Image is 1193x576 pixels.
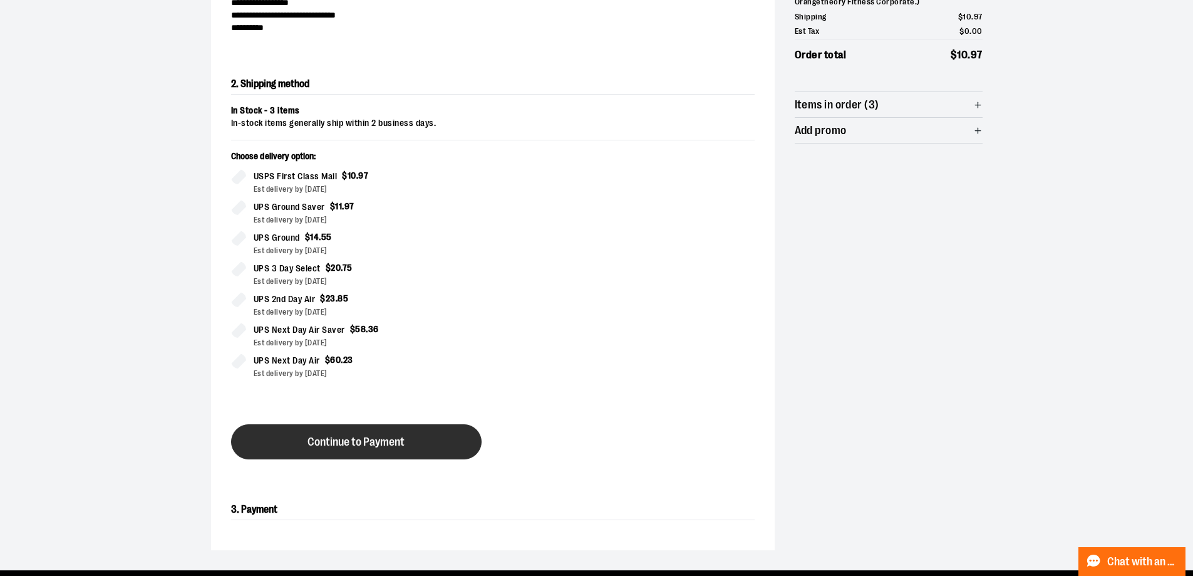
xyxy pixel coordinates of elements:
span: 60 [330,355,341,365]
span: 00 [972,26,983,36]
span: 10 [963,12,971,21]
h2: 3. Payment [231,500,755,520]
span: . [341,355,343,365]
span: 36 [368,324,379,334]
span: 55 [321,232,332,242]
input: UPS Next Day Air$60.23Est delivery by [DATE] [231,353,246,369]
span: $ [325,355,331,365]
input: UPS Ground$14.55Est delivery by [DATE] [231,231,246,246]
span: UPS Next Day Air [254,353,320,368]
input: USPS First Class Mail$10.97Est delivery by [DATE] [231,169,246,184]
span: $ [305,232,311,242]
button: Items in order (3) [795,92,983,117]
div: Est delivery by [DATE] [254,337,483,348]
span: Items in order (3) [795,99,879,111]
div: In-stock items generally ship within 2 business days. [231,117,755,130]
span: Shipping [795,11,827,23]
input: UPS Ground Saver$11.97Est delivery by [DATE] [231,200,246,215]
span: . [319,232,321,242]
span: 23 [326,293,336,303]
div: Est delivery by [DATE] [254,306,483,318]
span: $ [330,201,336,211]
input: UPS Next Day Air Saver$58.36Est delivery by [DATE] [231,323,246,338]
span: Continue to Payment [307,436,405,448]
div: In Stock - 3 items [231,105,755,117]
span: $ [342,170,348,181]
span: 97 [344,201,354,211]
span: UPS Next Day Air Saver [254,323,345,337]
span: USPS First Class Mail [254,169,338,184]
span: 10 [348,170,356,181]
span: . [971,12,974,21]
span: . [342,201,344,211]
span: 20 [331,263,341,273]
input: UPS 2nd Day Air$23.85Est delivery by [DATE] [231,292,246,307]
span: 0 [964,26,970,36]
span: UPS 3 Day Select [254,261,321,276]
div: Est delivery by [DATE] [254,214,483,226]
span: 85 [338,293,348,303]
span: 97 [974,12,983,21]
span: $ [350,324,356,334]
span: UPS 2nd Day Air [254,292,316,306]
button: Continue to Payment [231,424,482,459]
p: Choose delivery option: [231,150,483,169]
span: Add promo [795,125,847,137]
span: 14 [310,232,319,242]
div: Est delivery by [DATE] [254,184,483,195]
span: UPS Ground Saver [254,200,325,214]
span: $ [320,293,326,303]
span: . [341,263,343,273]
span: Chat with an Expert [1107,556,1178,568]
span: 11 [335,201,342,211]
span: 97 [971,49,983,61]
span: 23 [343,355,353,365]
div: Est delivery by [DATE] [254,245,483,256]
span: . [968,49,971,61]
span: 58 [355,324,366,334]
span: $ [958,12,963,21]
h2: 2. Shipping method [231,74,755,95]
span: . [336,293,338,303]
span: 75 [343,263,353,273]
span: . [366,324,368,334]
div: Est delivery by [DATE] [254,276,483,287]
span: 10 [957,49,968,61]
span: 97 [358,170,368,181]
input: UPS 3 Day Select$20.75Est delivery by [DATE] [231,261,246,276]
span: UPS Ground [254,231,300,245]
span: . [969,26,972,36]
div: Est delivery by [DATE] [254,368,483,379]
span: $ [951,49,958,61]
button: Add promo [795,118,983,143]
span: Order total [795,47,847,63]
button: Chat with an Expert [1078,547,1186,576]
span: . [356,170,359,181]
span: $ [959,26,964,36]
span: Est Tax [795,25,820,38]
span: $ [326,263,331,273]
